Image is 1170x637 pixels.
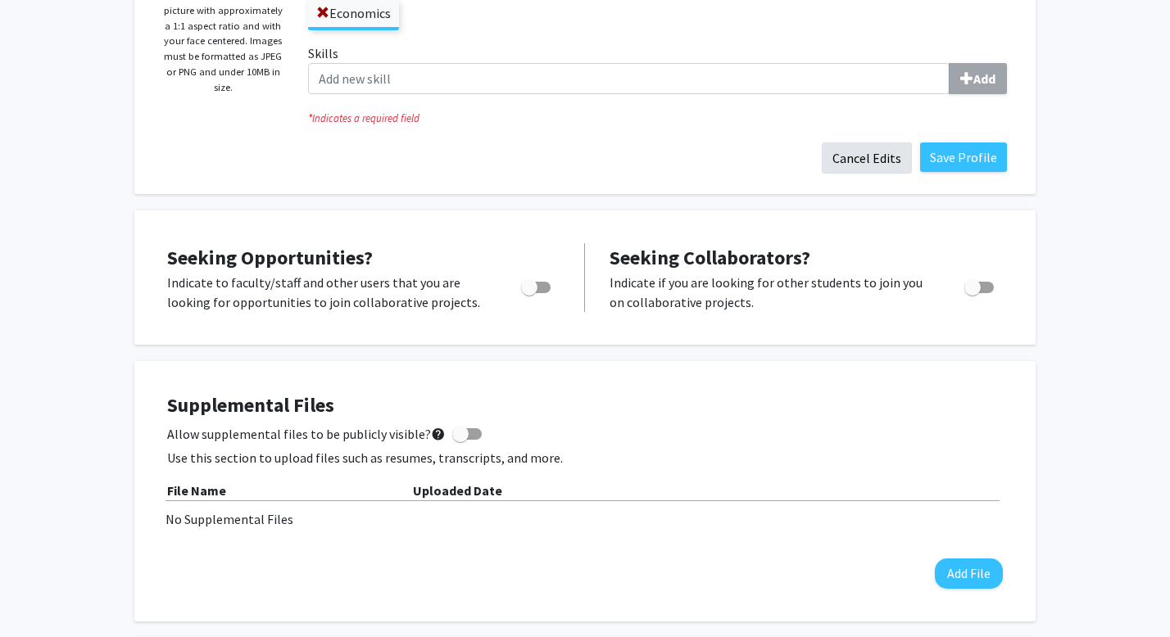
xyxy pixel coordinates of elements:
span: Seeking Opportunities? [167,245,373,270]
p: Use this section to upload files such as resumes, transcripts, and more. [167,448,1003,468]
b: Add [973,70,995,87]
label: Skills [308,43,1007,94]
div: No Supplemental Files [166,509,1004,529]
button: Cancel Edits [822,142,912,174]
b: File Name [167,482,226,499]
button: Add File [935,558,1003,589]
p: Indicate if you are looking for other students to join you on collaborative projects. [610,273,933,312]
b: Uploaded Date [413,482,502,499]
i: Indicates a required field [308,111,1007,126]
mat-icon: help [431,424,446,444]
iframe: Chat [12,563,70,625]
button: Skills [949,63,1007,94]
input: SkillsAdd [308,63,950,94]
span: Seeking Collaborators? [610,245,810,270]
div: Toggle [515,273,560,297]
div: Toggle [958,273,1003,297]
p: Indicate to faculty/staff and other users that you are looking for opportunities to join collabor... [167,273,490,312]
span: Allow supplemental files to be publicly visible? [167,424,446,444]
button: Save Profile [920,142,1007,172]
h4: Supplemental Files [167,394,1003,418]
